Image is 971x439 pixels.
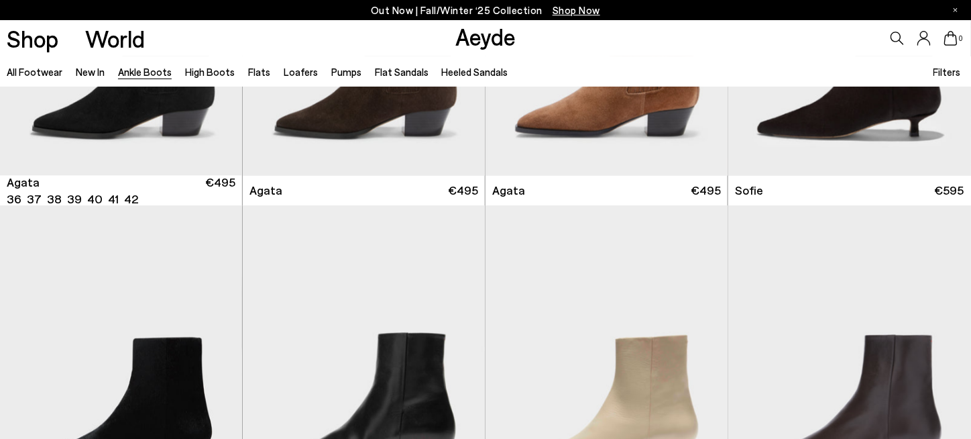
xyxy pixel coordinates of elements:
[249,182,282,199] span: Agata
[7,66,62,78] a: All Footwear
[185,66,235,78] a: High Boots
[331,66,361,78] a: Pumps
[7,174,40,191] span: Agata
[553,4,600,16] span: Navigate to /collections/new-in
[108,191,119,207] li: 41
[47,191,62,207] li: 38
[27,191,42,207] li: 37
[735,182,763,199] span: Sofie
[7,191,21,207] li: 36
[87,191,103,207] li: 40
[118,66,172,78] a: Ankle Boots
[124,191,138,207] li: 42
[76,66,105,78] a: New In
[485,175,728,205] a: Agata €495
[933,66,961,78] span: Filters
[375,66,429,78] a: Flat Sandals
[248,66,270,78] a: Flats
[944,31,958,46] a: 0
[448,182,478,199] span: €495
[7,27,58,50] a: Shop
[455,22,516,50] a: Aeyde
[85,27,145,50] a: World
[67,191,82,207] li: 39
[492,182,525,199] span: Agata
[728,175,971,205] a: Sofie €595
[691,182,721,199] span: €495
[935,182,964,199] span: €595
[243,175,485,205] a: Agata €495
[7,191,134,207] ul: variant
[958,35,964,42] span: 0
[205,174,235,207] span: €495
[284,66,318,78] a: Loafers
[442,66,508,78] a: Heeled Sandals
[371,2,600,19] p: Out Now | Fall/Winter ‘25 Collection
